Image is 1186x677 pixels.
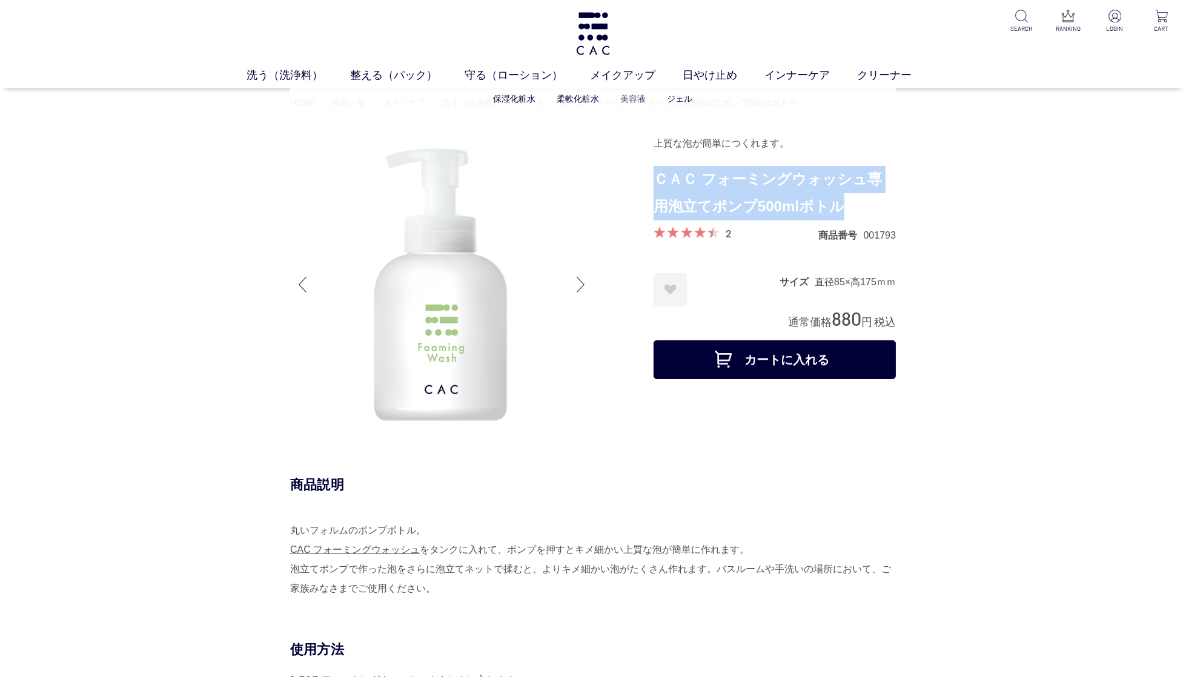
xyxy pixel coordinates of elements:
[832,307,861,329] span: 880
[290,641,896,658] div: 使用方法
[1007,10,1036,33] a: SEARCH
[1100,24,1130,33] p: LOGIN
[290,521,896,598] div: 丸いフォルムのポンプボトル。 をタンクに入れて、ポンプを押すとキメ細かい上質な泡が簡単に作れます。 泡立てポンプで作った泡をさらに で揉むと、よりキメ細かい泡がたくさん作れます。バスルームや手洗...
[654,340,896,379] button: カートに入れる
[858,67,939,84] a: クリーナー
[654,273,687,306] a: お気に入りに登録する
[436,564,494,574] a: 泡立てネット
[668,94,693,104] a: ジェル
[683,67,765,84] a: 日やけ止め
[654,166,896,220] h1: ＣＡＣ フォーミングウォッシュ専用泡立てポンプ500mlボトル
[290,133,593,436] img: ＣＡＣ フォーミングウォッシュ専用泡立てポンプ500mlボトル
[819,229,864,242] dt: 商品番号
[1147,10,1176,33] a: CART
[465,67,591,84] a: 守る（ローション）
[864,229,896,242] dd: 001793
[494,94,536,104] a: 保湿化粧水
[1147,24,1176,33] p: CART
[815,276,896,288] dd: 直径85×高175ｍｍ
[1053,10,1083,33] a: RANKING
[1053,24,1083,33] p: RANKING
[861,316,872,328] span: 円
[788,316,832,328] span: 通常価格
[726,226,732,240] a: 2
[591,67,683,84] a: メイクアップ
[780,276,815,288] dt: サイズ
[1100,10,1130,33] a: LOGIN
[574,12,612,55] img: logo
[290,476,896,494] div: 商品説明
[1007,24,1036,33] p: SEARCH
[557,94,600,104] a: 柔軟化粧水
[351,67,465,84] a: 整える（パック）
[874,316,896,328] span: 税込
[290,544,420,555] a: CAC フォーミングウォッシュ
[247,67,351,84] a: 洗う（洗浄料）
[765,67,858,84] a: インナーケア
[621,94,646,104] a: 美容液
[654,133,896,154] div: 上質な泡が簡単につくれます。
